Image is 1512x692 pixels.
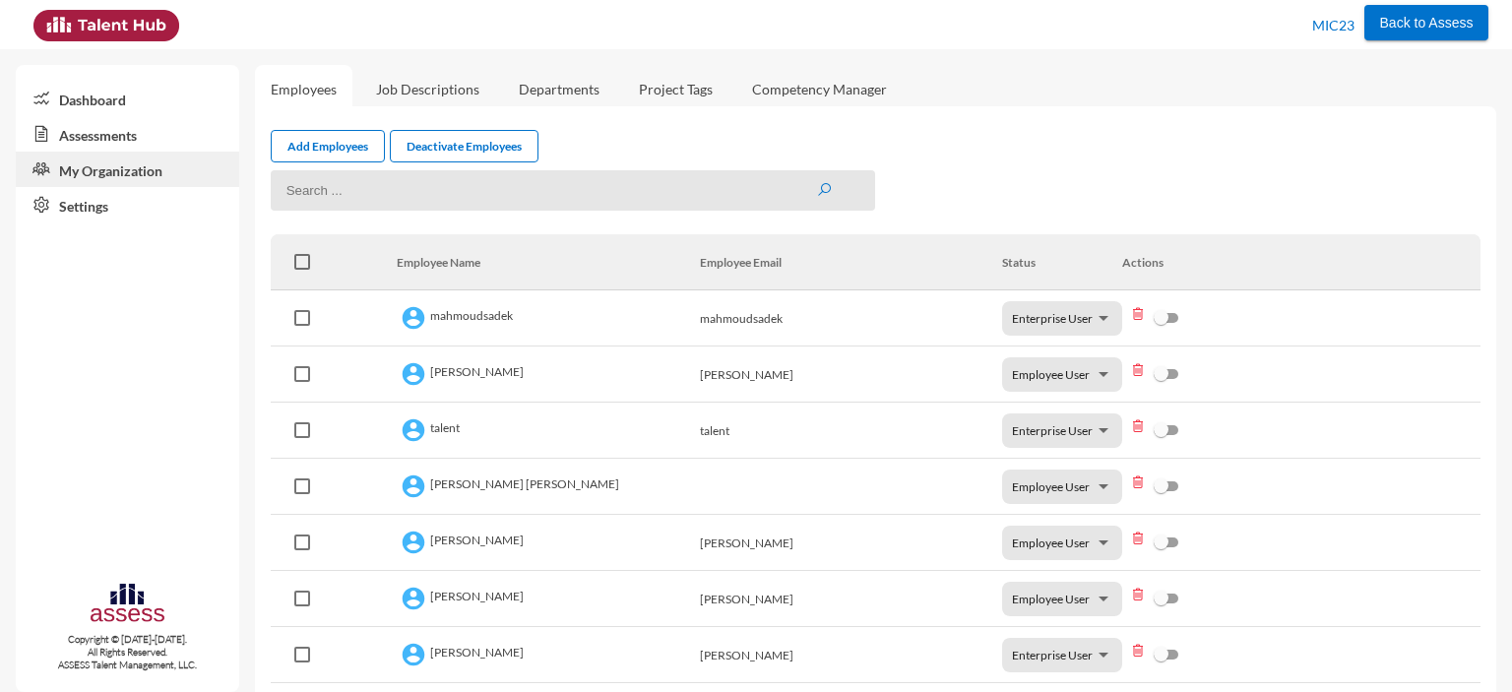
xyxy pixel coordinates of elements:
[623,65,728,113] a: Project Tags
[1012,535,1090,550] span: Employee User
[700,346,1002,403] td: [PERSON_NAME]
[1012,648,1093,662] span: Enterprise User
[1012,592,1090,606] span: Employee User
[16,187,239,222] a: Settings
[1012,367,1090,382] span: Employee User
[1380,15,1474,31] span: Back to Assess
[16,116,239,152] a: Assessments
[16,152,239,187] a: My Organization
[1364,10,1489,31] a: Back to Assess
[255,65,352,113] a: Employees
[1312,10,1354,41] p: MIC23
[16,633,239,671] p: Copyright © [DATE]-[DATE]. All Rights Reserved. ASSESS Talent Management, LLC.
[397,346,699,403] td: [PERSON_NAME]
[1002,234,1122,290] th: Status
[1012,423,1093,438] span: Enterprise User
[1012,311,1093,326] span: Enterprise User
[397,290,699,346] td: mahmoudsadek
[700,403,1002,459] td: talent
[89,581,166,629] img: assesscompany-logo.png
[271,170,876,211] input: Search ...
[700,515,1002,571] td: [PERSON_NAME]
[700,571,1002,627] td: [PERSON_NAME]
[397,459,699,515] td: [PERSON_NAME] [PERSON_NAME]
[1364,5,1489,40] button: Back to Assess
[736,65,903,113] a: Competency Manager
[503,65,615,113] a: Departments
[271,130,385,162] a: Add Employees
[397,234,699,290] th: Employee Name
[397,627,699,683] td: [PERSON_NAME]
[700,290,1002,346] td: mahmoudsadek
[16,81,239,116] a: Dashboard
[390,130,538,162] a: Deactivate Employees
[1122,234,1480,290] th: Actions
[1012,479,1090,494] span: Employee User
[397,403,699,459] td: talent
[700,234,1002,290] th: Employee Email
[397,515,699,571] td: [PERSON_NAME]
[360,65,495,113] a: Job Descriptions
[700,627,1002,683] td: [PERSON_NAME]
[397,571,699,627] td: [PERSON_NAME]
